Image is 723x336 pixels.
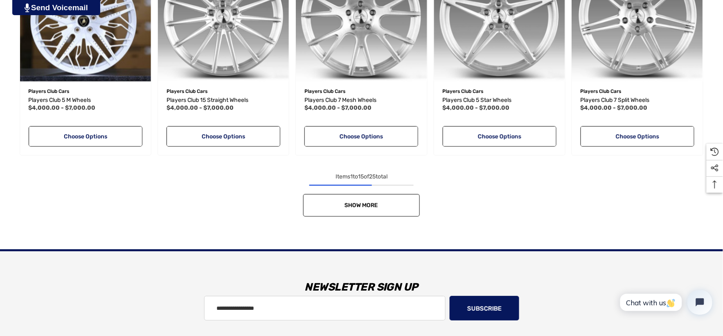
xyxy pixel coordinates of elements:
[581,97,650,104] span: Players Club 7 Split Wheels
[707,180,723,189] svg: Top
[304,86,418,97] p: Players Club Cars
[25,3,30,12] img: PjwhLS0gR2VuZXJhdG9yOiBHcmF2aXQuaW8gLS0+PHN2ZyB4bWxucz0iaHR0cDovL3d3dy53My5vcmcvMjAwMC9zdmciIHhtb...
[443,126,556,147] a: Choose Options
[29,97,91,104] span: Players Club 5 M Wheels
[167,95,280,105] a: Players Club 15 Straight Wheels,Price range from $4,000.00 to $7,000.00
[167,126,280,147] a: Choose Options
[581,95,694,105] a: Players Club 7 Split Wheels,Price range from $4,000.00 to $7,000.00
[611,283,719,322] iframe: Tidio Chat
[443,95,556,105] a: Players Club 5 Star Wheels,Price range from $4,000.00 to $7,000.00
[10,275,713,300] h3: Newsletter Sign Up
[167,104,234,111] span: $4,000.00 - $7,000.00
[16,172,707,216] nav: pagination
[450,296,519,320] button: Subscribe
[167,97,248,104] span: Players Club 15 Straight Wheels
[443,97,512,104] span: Players Club 5 Star Wheels
[16,172,707,182] div: Items to of total
[29,104,96,111] span: $4,000.00 - $7,000.00
[581,126,694,147] a: Choose Options
[369,173,376,180] span: 25
[345,202,378,209] span: Show More
[304,126,418,147] a: Choose Options
[303,194,420,216] a: Show More
[350,173,353,180] span: 1
[711,164,719,172] svg: Social Media
[29,95,142,105] a: Players Club 5 M Wheels,Price range from $4,000.00 to $7,000.00
[29,126,142,147] a: Choose Options
[304,97,376,104] span: Players Club 7 Mesh Wheels
[304,104,372,111] span: $4,000.00 - $7,000.00
[581,86,694,97] p: Players Club Cars
[29,86,142,97] p: Players Club Cars
[358,173,364,180] span: 15
[711,148,719,156] svg: Recently Viewed
[167,86,280,97] p: Players Club Cars
[443,86,556,97] p: Players Club Cars
[304,95,418,105] a: Players Club 7 Mesh Wheels,Price range from $4,000.00 to $7,000.00
[443,104,510,111] span: $4,000.00 - $7,000.00
[581,104,648,111] span: $4,000.00 - $7,000.00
